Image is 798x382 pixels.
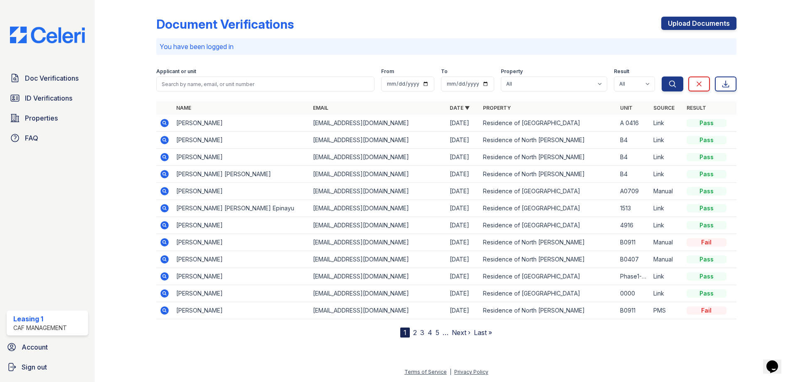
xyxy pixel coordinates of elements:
[413,328,417,337] a: 2
[25,93,72,103] span: ID Verifications
[443,328,448,338] span: …
[480,217,616,234] td: Residence of [GEOGRAPHIC_DATA]
[650,132,683,149] td: Link
[480,302,616,319] td: Residence of North [PERSON_NAME]
[25,73,79,83] span: Doc Verifications
[13,314,67,324] div: Leasing 1
[310,268,446,285] td: [EMAIL_ADDRESS][DOMAIN_NAME]
[617,166,650,183] td: B4
[687,238,727,246] div: Fail
[310,285,446,302] td: [EMAIL_ADDRESS][DOMAIN_NAME]
[650,166,683,183] td: Link
[25,133,38,143] span: FAQ
[650,285,683,302] td: Link
[446,217,480,234] td: [DATE]
[617,200,650,217] td: 1513
[452,328,470,337] a: Next ›
[480,166,616,183] td: Residence of North [PERSON_NAME]
[3,339,91,355] a: Account
[687,136,727,144] div: Pass
[480,268,616,285] td: Residence of [GEOGRAPHIC_DATA]
[446,115,480,132] td: [DATE]
[687,255,727,264] div: Pass
[687,204,727,212] div: Pass
[310,234,446,251] td: [EMAIL_ADDRESS][DOMAIN_NAME]
[650,200,683,217] td: Link
[483,105,511,111] a: Property
[617,217,650,234] td: 4916
[617,234,650,251] td: B0911
[173,302,310,319] td: [PERSON_NAME]
[617,149,650,166] td: B4
[441,68,448,75] label: To
[617,183,650,200] td: A0709
[173,251,310,268] td: [PERSON_NAME]
[160,42,733,52] p: You have been logged in
[173,132,310,149] td: [PERSON_NAME]
[173,115,310,132] td: [PERSON_NAME]
[617,132,650,149] td: B4
[687,187,727,195] div: Pass
[661,17,736,30] a: Upload Documents
[173,200,310,217] td: [PERSON_NAME] [PERSON_NAME] Epinayu
[173,183,310,200] td: [PERSON_NAME]
[650,149,683,166] td: Link
[7,90,88,106] a: ID Verifications
[480,149,616,166] td: Residence of North [PERSON_NAME]
[480,183,616,200] td: Residence of [GEOGRAPHIC_DATA]
[310,166,446,183] td: [EMAIL_ADDRESS][DOMAIN_NAME]
[446,268,480,285] td: [DATE]
[450,105,470,111] a: Date ▼
[446,149,480,166] td: [DATE]
[446,251,480,268] td: [DATE]
[156,68,196,75] label: Applicant or unit
[310,115,446,132] td: [EMAIL_ADDRESS][DOMAIN_NAME]
[13,324,67,332] div: CAF Management
[446,234,480,251] td: [DATE]
[313,105,328,111] a: Email
[420,328,424,337] a: 3
[650,217,683,234] td: Link
[310,132,446,149] td: [EMAIL_ADDRESS][DOMAIN_NAME]
[480,132,616,149] td: Residence of North [PERSON_NAME]
[436,328,439,337] a: 5
[763,349,790,374] iframe: chat widget
[310,183,446,200] td: [EMAIL_ADDRESS][DOMAIN_NAME]
[381,68,394,75] label: From
[25,113,58,123] span: Properties
[400,328,410,338] div: 1
[480,115,616,132] td: Residence of [GEOGRAPHIC_DATA]
[687,170,727,178] div: Pass
[687,153,727,161] div: Pass
[310,302,446,319] td: [EMAIL_ADDRESS][DOMAIN_NAME]
[687,105,706,111] a: Result
[687,221,727,229] div: Pass
[650,302,683,319] td: PMS
[501,68,523,75] label: Property
[156,17,294,32] div: Document Verifications
[173,217,310,234] td: [PERSON_NAME]
[446,132,480,149] td: [DATE]
[173,166,310,183] td: [PERSON_NAME] [PERSON_NAME]
[7,70,88,86] a: Doc Verifications
[617,251,650,268] td: B0407
[617,302,650,319] td: B0911
[687,119,727,127] div: Pass
[653,105,675,111] a: Source
[22,362,47,372] span: Sign out
[454,369,488,375] a: Privacy Policy
[156,76,374,91] input: Search by name, email, or unit number
[650,268,683,285] td: Link
[173,285,310,302] td: [PERSON_NAME]
[428,328,432,337] a: 4
[3,359,91,375] a: Sign out
[404,369,447,375] a: Terms of Service
[173,268,310,285] td: [PERSON_NAME]
[687,289,727,298] div: Pass
[176,105,191,111] a: Name
[446,183,480,200] td: [DATE]
[310,200,446,217] td: [EMAIL_ADDRESS][DOMAIN_NAME]
[687,272,727,281] div: Pass
[173,149,310,166] td: [PERSON_NAME]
